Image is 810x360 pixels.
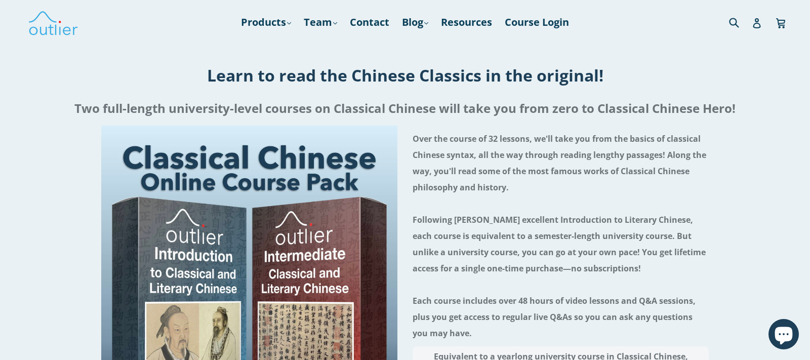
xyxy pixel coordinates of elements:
[345,13,394,31] a: Contact
[8,64,802,86] h1: Learn to read the Chinese Classics in the original!
[726,12,754,32] input: Search
[299,13,342,31] a: Team
[28,8,78,37] img: Outlier Linguistics
[413,131,709,341] h4: Over the course of 32 lessons, we'll take you from the basics of classical Chinese syntax, all th...
[765,319,802,352] inbox-online-store-chat: Shopify online store chat
[397,13,433,31] a: Blog
[436,13,497,31] a: Resources
[8,96,802,121] h2: Two full-length university-level courses on Classical Chinese will take you from zero to Classica...
[236,13,296,31] a: Products
[500,13,574,31] a: Course Login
